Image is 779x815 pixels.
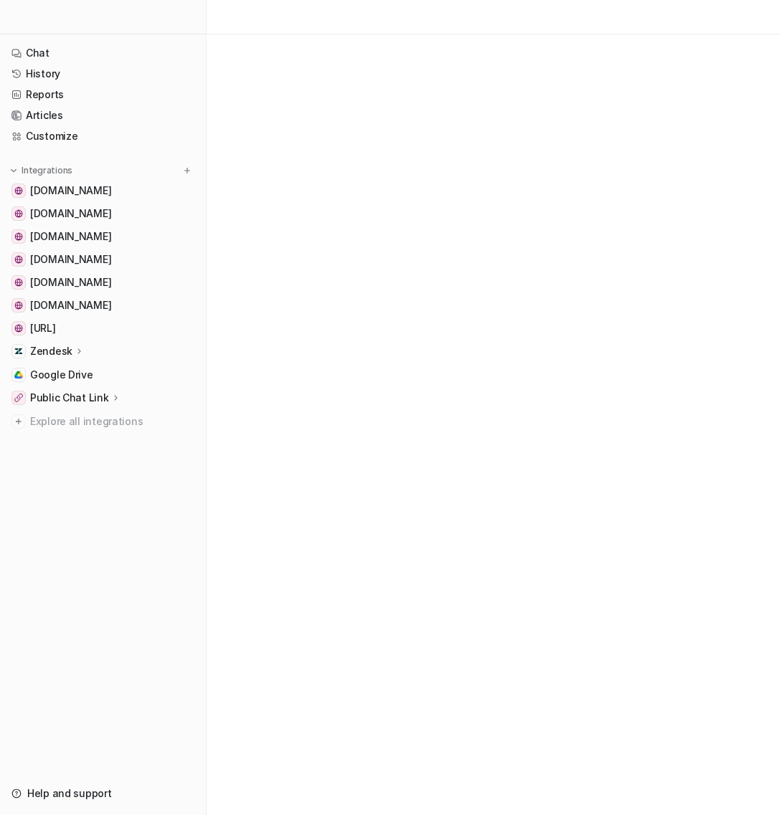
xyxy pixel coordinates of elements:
[6,249,200,270] a: help.cloudtalk.io[DOMAIN_NAME]
[14,394,23,402] img: Public Chat Link
[30,391,109,405] p: Public Chat Link
[6,365,200,385] a: Google DriveGoogle Drive
[22,165,72,176] p: Integrations
[182,166,192,176] img: menu_add.svg
[30,298,111,313] span: [DOMAIN_NAME]
[30,252,111,267] span: [DOMAIN_NAME]
[14,347,23,356] img: Zendesk
[30,344,72,358] p: Zendesk
[6,783,200,804] a: Help and support
[14,186,23,195] img: a388157.sitemaphosting7.com
[14,371,23,379] img: Google Drive
[30,368,93,382] span: Google Drive
[30,275,111,290] span: [DOMAIN_NAME]
[14,255,23,264] img: help.cloudtalk.io
[30,410,194,433] span: Explore all integrations
[6,126,200,146] a: Customize
[14,209,23,218] img: developers.cloudtalk.io
[30,229,111,244] span: [DOMAIN_NAME]
[14,301,23,310] img: mail.google.com
[11,414,26,429] img: explore all integrations
[6,227,200,247] a: noteforms.com[DOMAIN_NAME]
[6,43,200,63] a: Chat
[6,64,200,84] a: History
[6,163,77,178] button: Integrations
[6,204,200,224] a: developers.cloudtalk.io[DOMAIN_NAME]
[6,181,200,201] a: a388157.sitemaphosting7.com[DOMAIN_NAME]
[9,166,19,176] img: expand menu
[14,324,23,333] img: dashboard.eesel.ai
[6,295,200,315] a: mail.google.com[DOMAIN_NAME]
[14,278,23,287] img: www.cloudtalk.io
[6,85,200,105] a: Reports
[6,318,200,338] a: dashboard.eesel.ai[URL]
[6,272,200,292] a: www.cloudtalk.io[DOMAIN_NAME]
[6,105,200,125] a: Articles
[6,411,200,432] a: Explore all integrations
[30,321,56,335] span: [URL]
[30,184,111,198] span: [DOMAIN_NAME]
[30,206,111,221] span: [DOMAIN_NAME]
[14,232,23,241] img: noteforms.com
